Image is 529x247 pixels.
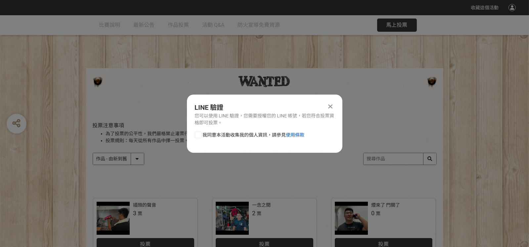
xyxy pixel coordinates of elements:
[371,210,375,217] span: 0
[133,202,156,209] div: 插頭的聲音
[106,137,437,144] li: 投票規則：每天從所有作品中擇一投票。
[471,5,499,10] span: 收藏這個活動
[134,15,155,35] a: 最新公告
[238,15,280,35] a: 防火宣導免費資源
[202,22,225,28] span: 活動 Q&A
[93,122,124,129] span: 投票注意事項
[377,19,417,32] button: 馬上投票
[99,15,120,35] a: 比賽說明
[252,202,271,209] div: 一念之間
[99,22,120,28] span: 比賽說明
[371,202,400,209] div: 煙來了 門關了
[168,15,189,35] a: 作品投票
[133,210,136,217] span: 3
[364,153,436,165] input: 搜尋作品
[134,22,155,28] span: 最新公告
[138,211,142,216] span: 票
[195,103,334,112] div: LINE 驗證
[376,211,380,216] span: 票
[252,210,255,217] span: 2
[286,132,305,138] a: 使用條款
[202,15,225,35] a: 活動 Q&A
[238,22,280,28] span: 防火宣導免費資源
[386,22,408,28] span: 馬上投票
[195,112,334,126] div: 您可以使用 LINE 驗證，您需要授權您的 LINE 帳號，若您符合投票資格即可投票。
[168,22,189,28] span: 作品投票
[203,132,305,139] span: 我同意本活動收集我的個人資訊，請參見
[257,211,261,216] span: 票
[93,113,437,121] h1: 投票列表
[106,130,437,137] li: 為了投票的公平性，我們嚴格禁止灌票行為，所有投票者皆需經過 LINE 登入認證。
